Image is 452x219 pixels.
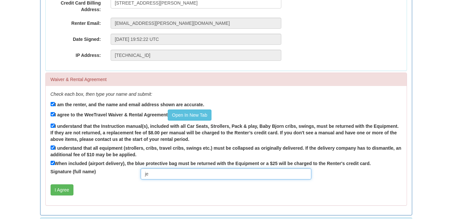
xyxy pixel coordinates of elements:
[46,50,106,59] label: IP Address:
[51,92,152,97] em: Check each box, then type your name and submit:
[168,109,211,121] a: Open In New Tab
[51,122,402,143] label: I understand that the Instruction manual(s), included with all Car Seats, Strollers, Pack & play,...
[51,184,73,195] button: I Agree
[46,18,106,26] label: Renter Email:
[51,161,55,165] input: When included (airport delivery), the blue protective bag must be returned with the Equipment or ...
[141,168,311,179] input: Full Name
[51,109,211,121] label: I agree to the WeeTravel Waiver & Rental Agreement
[51,145,55,150] input: I understand that all equipment (strollers, cribs, travel cribs, swings etc.) must be collapsed a...
[51,124,55,128] input: I understand that the Instruction manual(s), included with all Car Seats, Strollers, Pack & play,...
[46,73,407,86] div: Waiver & Rental Agreement
[51,101,204,108] label: I am the renter, and the name and email address shown are accurate.
[51,160,371,167] label: When included (airport delivery), the blue protective bag must be returned with the Equipment or ...
[51,144,402,158] label: I understand that all equipment (strollers, cribs, travel cribs, swings etc.) must be collapsed a...
[51,102,55,106] input: I am the renter, and the name and email address shown are accurate.
[51,112,55,116] input: I agree to the WeeTravel Waiver & Rental AgreementOpen In New Tab
[46,168,136,175] label: Signature (full name)
[46,34,106,42] label: Date Signed:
